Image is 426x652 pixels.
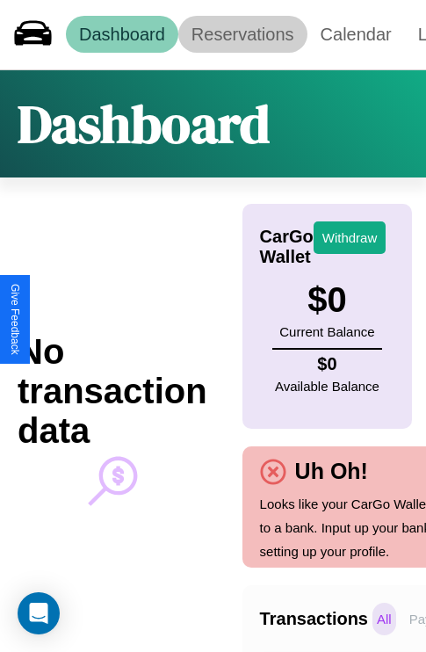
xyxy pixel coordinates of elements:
[307,16,405,53] a: Calendar
[18,332,207,451] h2: No transaction data
[275,354,379,374] h4: $ 0
[279,280,374,320] h3: $ 0
[314,221,386,254] button: Withdraw
[275,374,379,398] p: Available Balance
[372,603,396,635] p: All
[18,592,60,634] div: Open Intercom Messenger
[260,609,368,629] h4: Transactions
[260,227,314,267] h4: CarGo Wallet
[286,459,377,484] h4: Uh Oh!
[18,88,270,160] h1: Dashboard
[9,284,21,355] div: Give Feedback
[178,16,307,53] a: Reservations
[66,16,178,53] a: Dashboard
[279,320,374,344] p: Current Balance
